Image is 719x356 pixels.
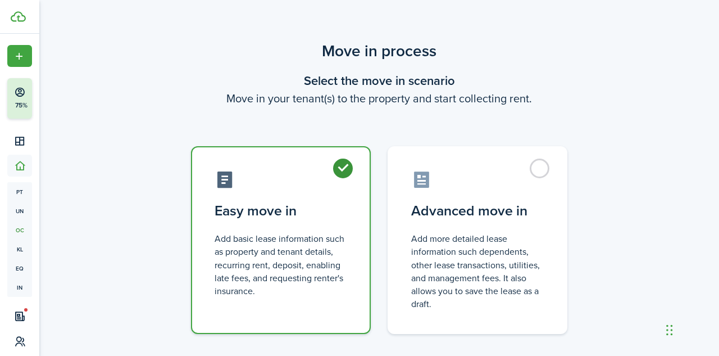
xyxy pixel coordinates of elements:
[7,259,32,278] a: eq
[177,39,581,63] scenario-title: Move in process
[7,45,32,67] button: Open menu
[7,240,32,259] a: kl
[7,182,32,201] a: pt
[663,302,719,356] iframe: Chat Widget
[177,90,581,107] wizard-step-header-description: Move in your tenant(s) to the property and start collecting rent.
[215,201,347,221] control-radio-card-title: Easy move in
[11,11,26,22] img: TenantCloud
[14,101,28,110] p: 75%
[7,201,32,220] a: un
[7,78,101,119] button: 75%
[411,232,544,310] control-radio-card-description: Add more detailed lease information such dependents, other lease transactions, utilities, and man...
[666,313,673,347] div: Drag
[215,232,347,298] control-radio-card-description: Add basic lease information such as property and tenant details, recurring rent, deposit, enablin...
[177,71,581,90] wizard-step-header-title: Select the move in scenario
[7,278,32,297] a: in
[411,201,544,221] control-radio-card-title: Advanced move in
[7,220,32,240] a: oc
